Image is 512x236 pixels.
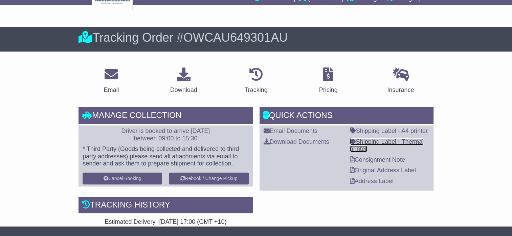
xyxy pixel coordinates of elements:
[350,167,416,174] a: Original Address Label
[83,173,162,184] button: Cancel Booking
[170,85,197,95] div: Download
[350,127,428,134] a: Shipping Label - A4 printer
[350,138,424,153] a: Shipping Label - Thermal printer
[79,107,252,125] div: Manage collection
[159,218,226,226] div: [DATE] 17:00 (GMT +10)
[104,85,119,95] div: Email
[350,178,394,184] a: Address Label
[99,65,124,97] a: Email
[264,138,329,145] a: Download Documents
[260,107,433,125] div: Quick Actions
[387,85,414,95] div: Insurance
[79,218,252,226] div: Estimated Delivery -
[350,156,405,163] a: Consignment Note
[83,145,248,168] p: * Third Party (Goods being collected and delivered to third party addresses) please send all atta...
[319,85,338,95] div: Pricing
[244,85,267,95] div: Tracking
[240,65,272,97] a: Tracking
[79,197,252,215] div: Tracking history
[169,173,248,184] button: Rebook / Change Pickup
[264,127,317,134] a: Email Documents
[315,65,342,97] a: Pricing
[83,127,248,142] p: Driver is booked to arrive [DATE] between 09:00 to 15:30
[183,31,288,44] span: OWCAU649301AU
[79,30,433,45] div: Tracking Order #
[383,65,418,97] a: Insurance
[166,65,202,97] a: Download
